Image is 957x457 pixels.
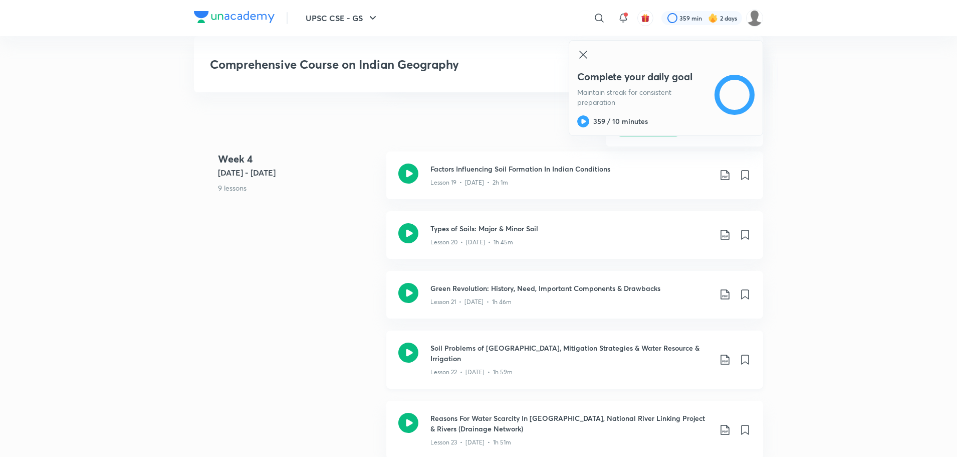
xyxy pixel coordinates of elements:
img: streak [708,13,718,23]
p: Lesson 19 • [DATE] • 2h 1m [430,178,508,187]
h4: Complete your daily goal [577,70,707,83]
h3: Types of Soils: Major & Minor Soil [430,223,711,234]
h3: Factors Influencing Soil Formation In Indian Conditions [430,164,711,174]
p: 9 lessons [218,183,378,193]
h6: 359 / 10 minutes [593,116,648,126]
img: avatar [641,14,650,23]
button: avatar [637,10,653,26]
a: Factors Influencing Soil Formation In Indian ConditionsLesson 19 • [DATE] • 2h 1m [386,151,763,211]
p: Lesson 23 • [DATE] • 1h 51m [430,438,511,447]
a: Soil Problems of [GEOGRAPHIC_DATA], Mitigation Strategies & Water Resource & IrrigationLesson 22 ... [386,331,763,401]
h4: Week 4 [218,151,378,167]
button: UPSC CSE - GS [300,8,385,28]
p: Lesson 20 • [DATE] • 1h 45m [430,238,513,247]
h3: Green Revolution: History, Need, Important Components & Drawbacks [430,283,711,293]
p: Maintain streak for consistent preparation [577,87,707,107]
img: Mayank [746,10,763,27]
img: Company Logo [194,11,275,23]
a: Green Revolution: History, Need, Important Components & DrawbacksLesson 21 • [DATE] • 1h 46m [386,271,763,331]
h3: Comprehensive Course on Indian Geography [210,57,602,72]
p: Lesson 21 • [DATE] • 1h 46m [430,297,512,307]
p: Lesson 22 • [DATE] • 1h 59m [430,368,513,377]
h5: [DATE] - [DATE] [218,167,378,179]
h3: Soil Problems of [GEOGRAPHIC_DATA], Mitigation Strategies & Water Resource & Irrigation [430,343,711,364]
a: Types of Soils: Major & Minor SoilLesson 20 • [DATE] • 1h 45m [386,211,763,271]
a: Company Logo [194,11,275,26]
h3: Reasons For Water Scarcity In [GEOGRAPHIC_DATA], National River Linking Project & Rivers (Drainag... [430,413,711,434]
